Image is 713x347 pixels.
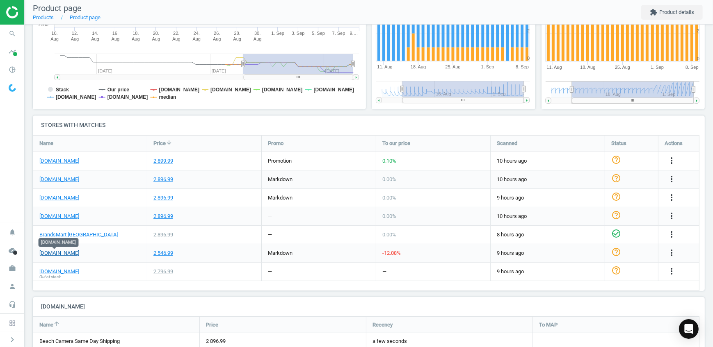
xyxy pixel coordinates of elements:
[159,94,176,100] tspan: median
[382,140,410,147] span: To our price
[611,229,621,238] i: check_circle_outline
[39,274,61,280] span: Out of stock
[667,248,676,258] i: more_vert
[39,338,120,344] a: Beach Camera Same Day Shipping
[153,176,173,183] div: 2 896.99
[667,174,676,185] button: more_vert
[667,174,676,184] i: more_vert
[667,266,676,276] i: more_vert
[527,28,530,33] text: 2
[697,28,699,33] text: 2
[5,225,20,240] i: notifications
[33,116,705,135] h4: Stores with matches
[39,231,118,238] a: BrandsMart [GEOGRAPHIC_DATA]
[153,249,173,257] div: 2 546.99
[546,65,562,70] tspan: 11. Aug
[312,31,325,36] tspan: 5. Sep
[72,31,78,36] tspan: 12.
[5,26,20,41] i: search
[92,31,98,36] tspan: 14.
[580,65,595,70] tspan: 18. Aug
[152,36,160,41] tspan: Aug
[268,176,293,182] span: markdown
[268,231,272,238] div: —
[497,268,599,275] span: 9 hours ago
[39,22,48,27] text: 2500
[194,31,200,36] tspan: 24.
[667,266,676,277] button: more_vert
[9,84,16,92] img: wGWNvw8QSZomAAAAABJRU5ErkJggg==
[5,297,20,312] i: headset_mic
[153,31,159,36] tspan: 20.
[233,36,241,41] tspan: Aug
[262,87,303,93] tspan: [DOMAIN_NAME]
[372,338,526,345] span: a few seconds
[39,140,53,147] span: Name
[173,31,179,36] tspan: 22.
[50,36,59,41] tspan: Aug
[651,65,664,70] tspan: 1. Sep
[382,158,396,164] span: 0.10 %
[133,31,139,36] tspan: 18.
[39,321,53,329] span: Name
[516,65,529,70] tspan: 8. Sep
[33,297,705,316] h4: [DOMAIN_NAME]
[665,140,683,147] span: Actions
[539,321,558,329] span: To MAP
[153,268,173,275] div: 2 796.99
[268,158,292,164] span: promotion
[5,62,20,77] i: pie_chart_outlined
[382,176,396,182] span: 0.00 %
[679,319,699,339] div: Open Intercom Messenger
[107,87,130,93] tspan: Our price
[153,157,173,165] div: 2 899.99
[497,213,599,220] span: 10 hours ago
[112,31,119,36] tspan: 16.
[641,5,703,20] button: extensionProduct details
[112,36,120,41] tspan: Aug
[382,213,396,219] span: 0.00 %
[153,194,173,202] div: 2 896.99
[39,238,79,247] div: [DOMAIN_NAME]
[667,229,676,240] button: more_vert
[667,229,676,239] i: more_vert
[268,195,293,201] span: markdown
[497,157,599,165] span: 10 hours ago
[254,36,262,41] tspan: Aug
[667,156,676,166] i: more_vert
[611,192,621,202] i: help_outline
[5,243,20,258] i: cloud_done
[497,231,599,238] span: 8 hours ago
[667,193,676,203] button: more_vert
[497,249,599,257] span: 9 hours ago
[91,36,99,41] tspan: Aug
[56,87,69,93] tspan: Stack
[382,268,386,275] div: —
[411,65,426,70] tspan: 18. Aug
[153,213,173,220] div: 2 896.99
[153,140,166,147] span: Price
[70,14,101,20] a: Product page
[527,56,530,61] text: 0
[132,36,140,41] tspan: Aug
[268,268,272,275] div: —
[611,265,621,275] i: help_outline
[650,9,657,16] i: extension
[206,321,218,329] span: Price
[5,279,20,294] i: person
[611,173,621,183] i: help_outline
[213,36,221,41] tspan: Aug
[39,249,79,257] a: [DOMAIN_NAME]
[697,56,699,61] text: 0
[481,65,494,70] tspan: 1. Sep
[611,140,626,147] span: Status
[382,195,396,201] span: 0.00 %
[268,213,272,220] div: —
[382,250,401,256] span: -12.08 %
[445,65,460,70] tspan: 25. Aug
[210,87,251,93] tspan: [DOMAIN_NAME]
[611,210,621,220] i: help_outline
[382,231,396,238] span: 0.00 %
[166,139,172,146] i: arrow_downward
[214,31,220,36] tspan: 26.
